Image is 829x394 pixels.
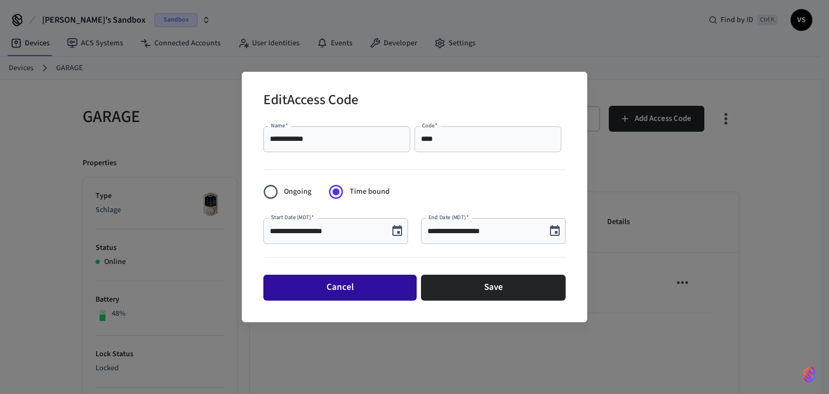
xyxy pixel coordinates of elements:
label: Name [271,121,288,130]
button: Choose date, selected date is Sep 4, 2025 [386,220,408,242]
label: End Date (MDT) [429,213,468,221]
img: SeamLogoGradient.69752ec5.svg [803,366,816,383]
label: Code [422,121,438,130]
span: Ongoing [284,186,311,198]
button: Choose date, selected date is Sep 4, 2025 [544,220,566,242]
span: Time bound [350,186,390,198]
button: Save [421,275,566,301]
h2: Edit Access Code [263,85,358,118]
label: Start Date (MDT) [271,213,314,221]
button: Cancel [263,275,417,301]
